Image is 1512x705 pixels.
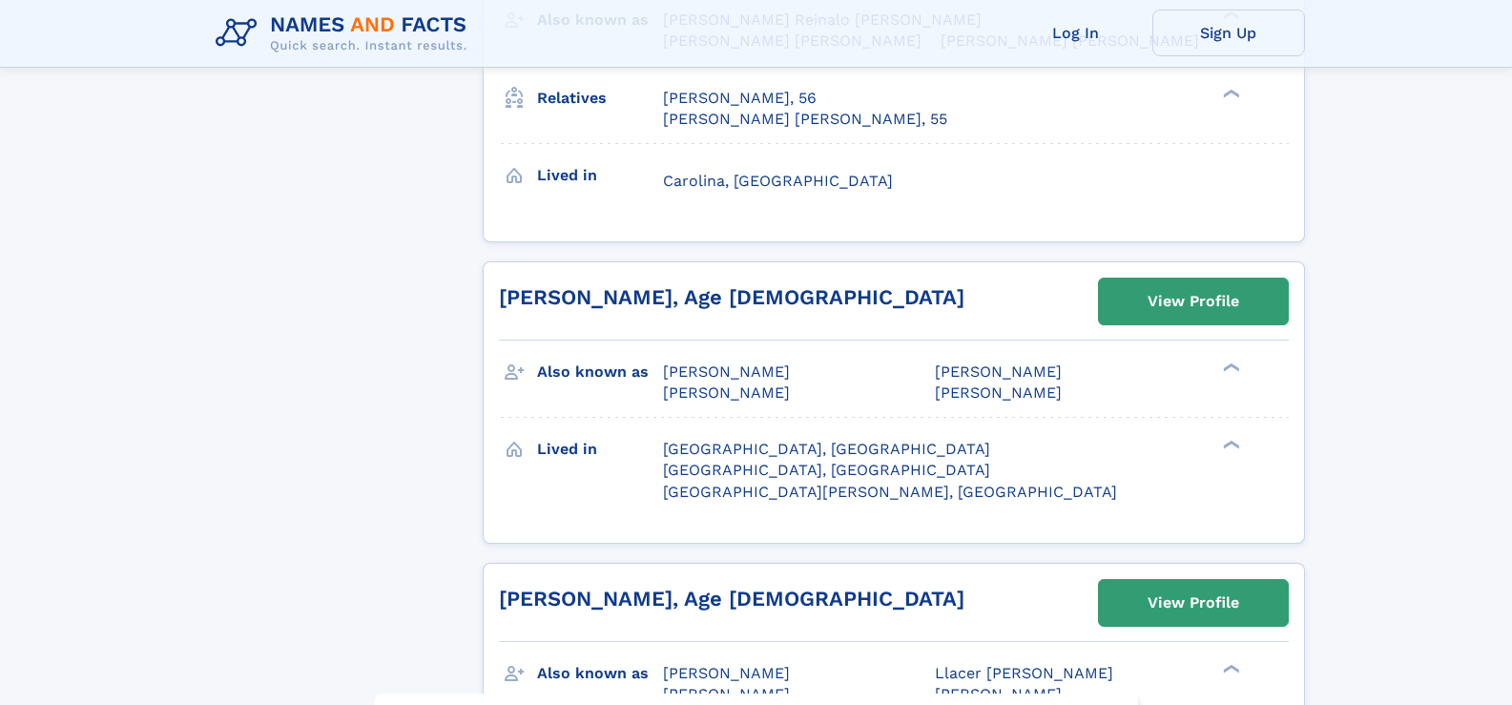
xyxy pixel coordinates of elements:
[663,440,990,458] span: [GEOGRAPHIC_DATA], [GEOGRAPHIC_DATA]
[499,587,964,611] a: [PERSON_NAME], Age [DEMOGRAPHIC_DATA]
[663,461,990,479] span: [GEOGRAPHIC_DATA], [GEOGRAPHIC_DATA]
[663,483,1117,501] span: [GEOGRAPHIC_DATA][PERSON_NAME], [GEOGRAPHIC_DATA]
[663,363,790,381] span: [PERSON_NAME]
[537,159,663,192] h3: Lived in
[663,88,817,109] a: [PERSON_NAME], 56
[663,685,790,703] span: [PERSON_NAME]
[663,384,790,402] span: [PERSON_NAME]
[663,172,893,190] span: Carolina, [GEOGRAPHIC_DATA]
[935,664,1113,682] span: Llacer [PERSON_NAME]
[208,8,483,59] img: Logo Names and Facts
[935,384,1062,402] span: [PERSON_NAME]
[663,664,790,682] span: [PERSON_NAME]
[1099,580,1288,626] a: View Profile
[1099,279,1288,324] a: View Profile
[1219,662,1242,674] div: ❯
[1000,10,1152,56] a: Log In
[1152,10,1305,56] a: Sign Up
[1148,581,1239,625] div: View Profile
[537,356,663,388] h3: Also known as
[499,285,964,309] a: [PERSON_NAME], Age [DEMOGRAPHIC_DATA]
[935,363,1062,381] span: [PERSON_NAME]
[537,433,663,466] h3: Lived in
[537,82,663,114] h3: Relatives
[1148,280,1239,323] div: View Profile
[1219,87,1242,99] div: ❯
[935,685,1062,703] span: [PERSON_NAME]
[1219,362,1242,374] div: ❯
[537,657,663,690] h3: Also known as
[663,109,947,130] a: [PERSON_NAME] [PERSON_NAME], 55
[1219,439,1242,451] div: ❯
